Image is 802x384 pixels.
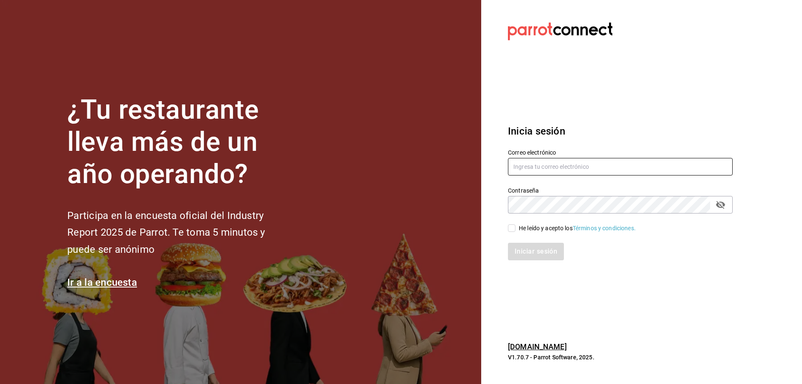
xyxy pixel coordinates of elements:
h1: ¿Tu restaurante lleva más de un año operando? [67,94,293,190]
input: Ingresa tu correo electrónico [508,158,733,175]
div: He leído y acepto los [519,224,636,233]
h3: Inicia sesión [508,124,733,139]
button: passwordField [713,198,728,212]
label: Contraseña [508,188,733,193]
p: V1.70.7 - Parrot Software, 2025. [508,353,733,361]
h2: Participa en la encuesta oficial del Industry Report 2025 de Parrot. Te toma 5 minutos y puede se... [67,207,293,258]
a: [DOMAIN_NAME] [508,342,567,351]
a: Términos y condiciones. [573,225,636,231]
a: Ir a la encuesta [67,277,137,288]
label: Correo electrónico [508,150,733,155]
